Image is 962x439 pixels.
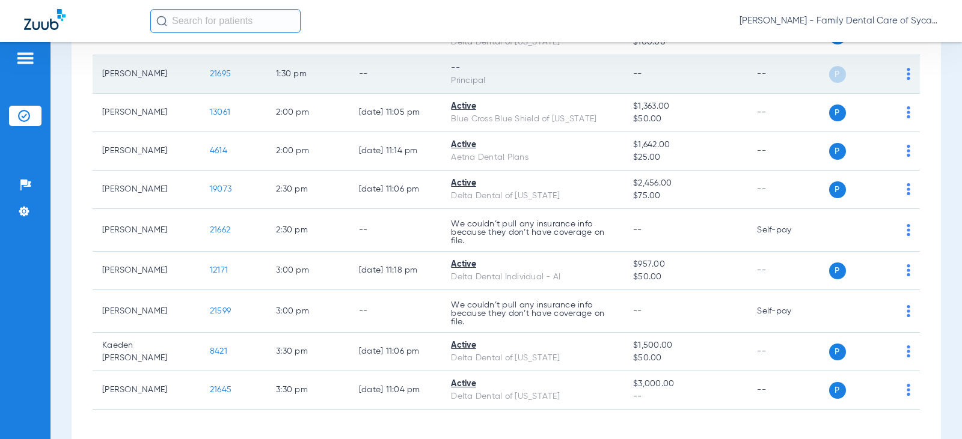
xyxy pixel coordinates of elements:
span: 21599 [210,307,231,315]
span: P [829,66,846,83]
td: [PERSON_NAME] [93,252,200,290]
span: P [829,382,846,399]
td: [DATE] 11:06 PM [349,171,442,209]
span: P [829,143,846,160]
span: $3,000.00 [633,378,738,390]
td: [PERSON_NAME] [93,290,200,333]
td: 2:00 PM [266,94,349,132]
span: $957.00 [633,258,738,271]
span: P [829,344,846,360]
td: [PERSON_NAME] [93,171,200,209]
td: -- [747,94,829,132]
td: [DATE] 11:06 PM [349,333,442,371]
span: P [829,104,846,121]
span: $25.00 [633,151,738,164]
p: We couldn’t pull any insurance info because they don’t have coverage on file. [451,301,614,326]
td: 3:00 PM [266,252,349,290]
td: -- [349,209,442,252]
td: 3:30 PM [266,371,349,410]
span: 4614 [210,147,227,155]
span: $2,456.00 [633,177,738,190]
td: [DATE] 11:05 PM [349,94,442,132]
td: [PERSON_NAME] [93,132,200,171]
span: 21645 [210,386,231,394]
span: $1,642.00 [633,139,738,151]
div: Active [451,139,614,151]
span: [PERSON_NAME] - Family Dental Care of Sycamore [740,15,938,27]
td: [DATE] 11:04 PM [349,371,442,410]
span: 21695 [210,70,231,78]
div: Principal [451,74,614,87]
td: [PERSON_NAME] [93,209,200,252]
span: $100.00 [633,36,738,49]
span: $50.00 [633,352,738,365]
input: Search for patients [150,9,301,33]
img: group-dot-blue.svg [907,264,910,276]
td: [PERSON_NAME] [93,94,200,132]
img: group-dot-blue.svg [907,305,910,317]
div: Delta Dental of [US_STATE] [451,390,614,403]
div: Active [451,177,614,190]
span: $1,500.00 [633,339,738,352]
td: -- [747,252,829,290]
div: Delta Dental Individual - AI [451,271,614,283]
span: 19073 [210,185,231,193]
div: Active [451,258,614,271]
p: We couldn’t pull any insurance info because they don’t have coverage on file. [451,220,614,245]
td: 2:30 PM [266,209,349,252]
span: 8421 [210,347,227,356]
td: -- [747,132,829,171]
img: hamburger-icon [16,51,35,65]
div: Delta Dental of [US_STATE] [451,352,614,365]
span: 13061 [210,108,230,117]
img: Search Icon [156,16,167,26]
span: $50.00 [633,271,738,283]
img: Zuub Logo [24,9,66,30]
span: $50.00 [633,113,738,126]
td: -- [747,333,829,371]
span: -- [633,307,642,315]
img: group-dot-blue.svg [907,68,910,80]
td: Self-pay [747,290,829,333]
div: Blue Cross Blue Shield of [US_STATE] [451,113,614,126]
td: -- [349,290,442,333]
div: Active [451,339,614,352]
span: -- [633,390,738,403]
img: group-dot-blue.svg [907,224,910,236]
span: -- [633,70,642,78]
img: group-dot-blue.svg [907,106,910,118]
td: [PERSON_NAME] [93,55,200,94]
span: 12171 [210,266,228,274]
td: [PERSON_NAME] [93,371,200,410]
td: 1:30 PM [266,55,349,94]
span: $1,363.00 [633,100,738,113]
div: Delta Dental of [US_STATE] [451,190,614,202]
div: Delta Dental of [US_STATE] [451,36,614,49]
td: 2:00 PM [266,132,349,171]
img: group-dot-blue.svg [907,345,910,357]
td: -- [747,55,829,94]
span: P [829,181,846,198]
img: group-dot-blue.svg [907,384,910,396]
img: group-dot-blue.svg [907,183,910,195]
td: Kaeden [PERSON_NAME] [93,333,200,371]
td: 2:30 PM [266,171,349,209]
td: [DATE] 11:14 PM [349,132,442,171]
span: 21662 [210,226,230,234]
div: Active [451,100,614,113]
span: $75.00 [633,190,738,202]
td: 3:00 PM [266,290,349,333]
td: -- [349,55,442,94]
td: Self-pay [747,209,829,252]
td: -- [747,171,829,209]
td: [DATE] 11:18 PM [349,252,442,290]
td: 3:30 PM [266,333,349,371]
span: P [829,262,846,279]
div: Aetna Dental Plans [451,151,614,164]
img: group-dot-blue.svg [907,145,910,157]
td: -- [747,371,829,410]
div: Active [451,378,614,390]
span: -- [633,226,642,234]
div: -- [451,62,614,74]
